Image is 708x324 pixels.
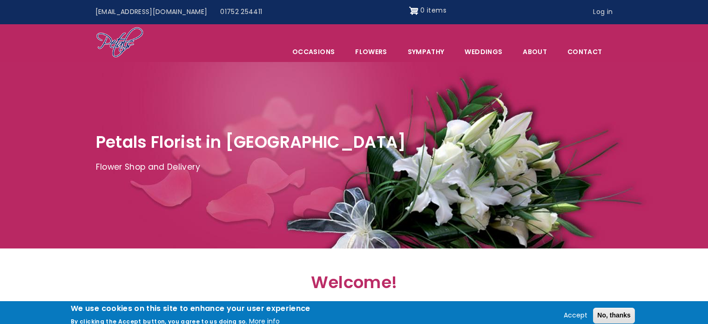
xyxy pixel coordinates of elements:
[96,131,406,153] span: Petals Florist in [GEOGRAPHIC_DATA]
[587,3,619,21] a: Log in
[560,310,591,321] button: Accept
[152,273,557,297] h2: Welcome!
[593,308,635,324] button: No, thanks
[455,42,512,62] span: Weddings
[345,42,397,62] a: Flowers
[214,3,269,21] a: 01752 254411
[409,3,446,18] a: Shopping cart 0 items
[96,27,144,59] img: Home
[420,6,446,15] span: 0 items
[513,42,557,62] a: About
[409,3,418,18] img: Shopping cart
[283,42,344,62] span: Occasions
[398,42,454,62] a: Sympathy
[558,42,612,62] a: Contact
[71,303,310,314] h2: We use cookies on this site to enhance your user experience
[89,3,214,21] a: [EMAIL_ADDRESS][DOMAIN_NAME]
[96,160,613,174] p: Flower Shop and Delivery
